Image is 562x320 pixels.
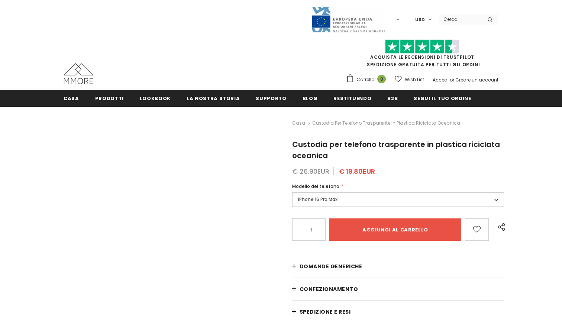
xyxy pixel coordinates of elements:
[414,90,471,106] a: Segui il tuo ordine
[370,54,474,60] a: Acquista le recensioni di TrustPilot
[333,95,371,102] span: Restituendo
[256,95,286,102] span: supporto
[329,218,461,241] input: Aggiungi al carrello
[387,90,398,106] a: B2B
[415,16,425,23] span: USD
[256,90,286,106] a: supporto
[439,14,482,25] input: Search Site
[450,77,454,83] span: or
[292,192,504,207] label: iPhone 16 Pro Max
[300,308,351,316] span: Spedizione e resi
[346,74,390,85] a: Carrello 0
[140,95,171,102] span: Lookbook
[95,95,124,102] span: Prodotti
[187,90,240,106] a: La nostra storia
[414,95,471,102] span: Segui il tuo ordine
[346,43,498,68] span: SPEDIZIONE GRATUITA PER TUTTI GLI ORDINI
[140,90,171,106] a: Lookbook
[433,77,449,83] a: Accedi
[311,6,385,33] img: Javni Razpis
[387,95,398,102] span: B2B
[300,263,362,270] span: Domande generiche
[64,95,79,102] span: Casa
[455,77,498,83] a: Creare un account
[377,75,386,83] span: 0
[356,76,374,83] span: Carrello
[292,139,500,161] span: Custodia per telefono trasparente in plastica riciclata oceanica
[333,90,371,106] a: Restituendo
[312,119,460,128] span: Custodia per telefono trasparente in plastica riciclata oceanica
[292,183,339,189] span: Modello del telefono
[339,167,375,176] span: € 19.80EUR
[300,285,358,293] span: CONFEZIONAMENTO
[292,167,329,176] span: € 26.90EUR
[292,255,504,278] a: Domande generiche
[292,278,504,300] a: CONFEZIONAMENTO
[187,95,240,102] span: La nostra storia
[292,119,305,128] a: Casa
[303,95,318,102] span: Blog
[303,90,318,106] a: Blog
[95,90,124,106] a: Prodotti
[395,73,424,86] a: Wish List
[64,63,93,84] img: Casi MMORE
[311,16,385,22] a: Javni Razpis
[385,39,459,54] img: Fidati di Pilot Stars
[64,90,79,106] a: Casa
[405,76,424,83] span: Wish List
